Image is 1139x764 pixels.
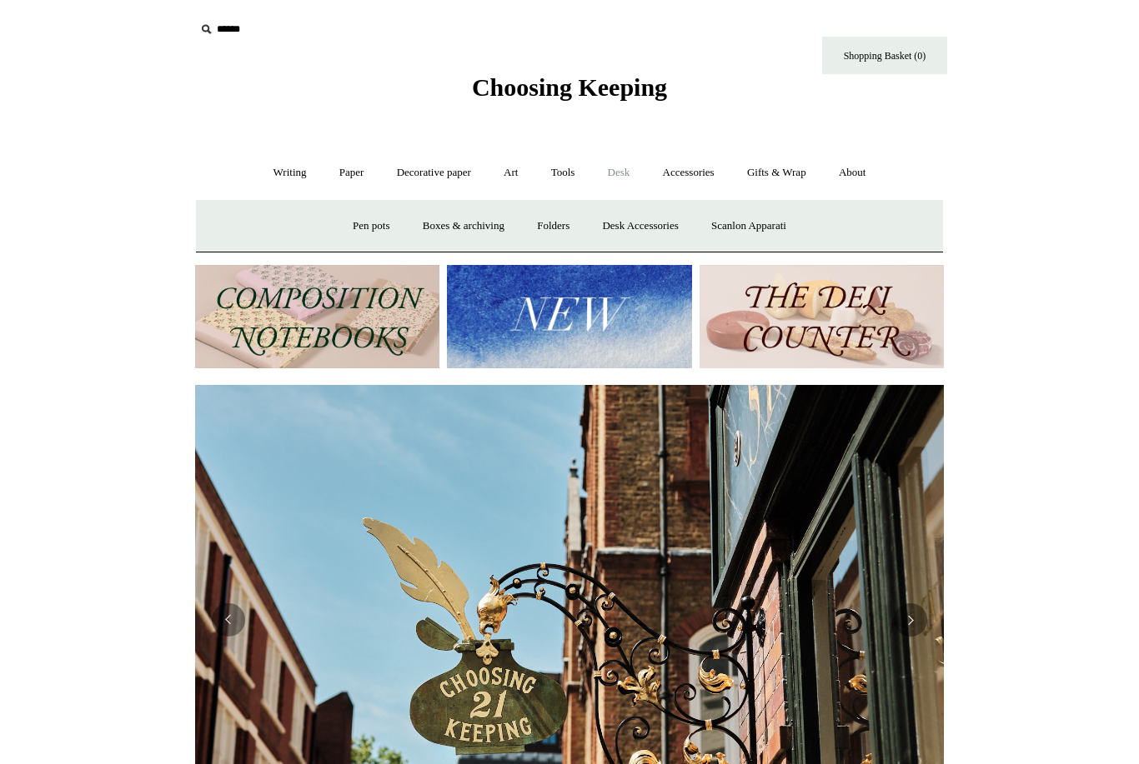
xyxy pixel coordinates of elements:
a: Choosing Keeping [472,87,667,98]
a: Paper [324,151,379,195]
button: Previous [212,603,245,637]
a: Desk Accessories [587,204,693,248]
a: Tools [536,151,590,195]
a: About [824,151,881,195]
a: Gifts & Wrap [732,151,821,195]
a: Writing [258,151,322,195]
a: Scanlon Apparati [696,204,801,248]
a: Boxes & archiving [408,204,519,248]
a: Decorative paper [382,151,486,195]
img: New.jpg__PID:f73bdf93-380a-4a35-bcfe-7823039498e1 [447,265,691,369]
span: Choosing Keeping [472,73,667,101]
button: Next [894,603,927,637]
a: Art [489,151,533,195]
a: Desk [593,151,645,195]
a: Accessories [648,151,730,195]
img: The Deli Counter [700,265,944,369]
a: Folders [522,204,585,248]
a: Shopping Basket (0) [822,37,947,74]
a: Pen pots [338,204,404,248]
img: 202302 Composition ledgers.jpg__PID:69722ee6-fa44-49dd-a067-31375e5d54ec [195,265,439,369]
